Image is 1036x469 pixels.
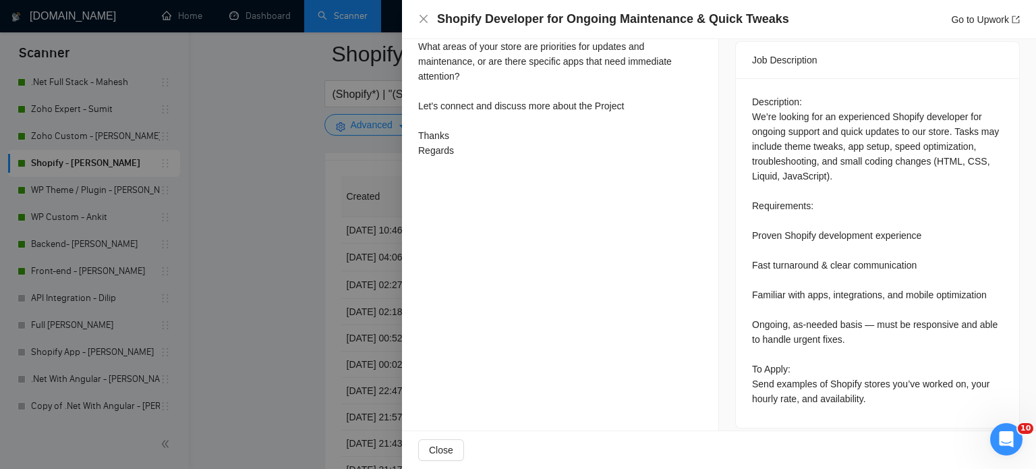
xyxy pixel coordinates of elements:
[752,94,1003,406] div: Description: We’re looking for an experienced Shopify developer for ongoing support and quick upd...
[1018,423,1033,434] span: 10
[1012,16,1020,24] span: export
[752,42,1003,78] div: Job Description
[418,439,464,461] button: Close
[990,423,1023,456] iframe: Intercom live chat
[429,443,453,458] span: Close
[951,14,1020,25] a: Go to Upworkexport
[437,11,789,28] h4: Shopify Developer for Ongoing Maintenance & Quick Tweaks
[418,13,429,24] span: close
[418,13,429,25] button: Close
